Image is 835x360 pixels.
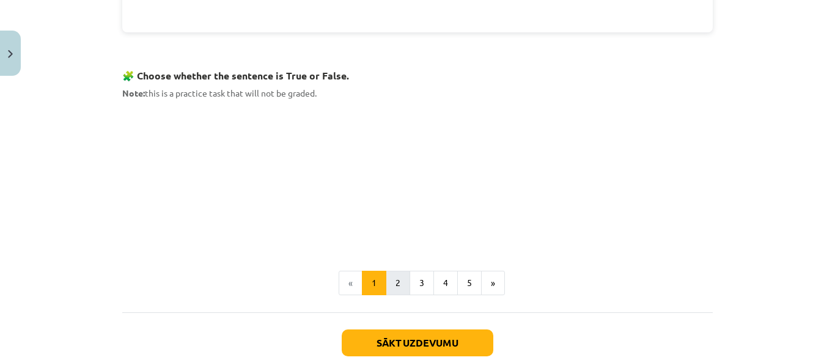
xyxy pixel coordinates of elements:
[410,271,434,295] button: 3
[122,107,713,240] iframe: Present tenses
[122,87,317,98] span: this is a practice task that will not be graded.
[386,271,410,295] button: 2
[481,271,505,295] button: »
[122,69,349,82] strong: 🧩 Choose whether the sentence is True or False.
[342,329,493,356] button: Sākt uzdevumu
[362,271,386,295] button: 1
[457,271,482,295] button: 5
[122,87,145,98] strong: Note:
[8,50,13,58] img: icon-close-lesson-0947bae3869378f0d4975bcd49f059093ad1ed9edebbc8119c70593378902aed.svg
[433,271,458,295] button: 4
[122,271,713,295] nav: Page navigation example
